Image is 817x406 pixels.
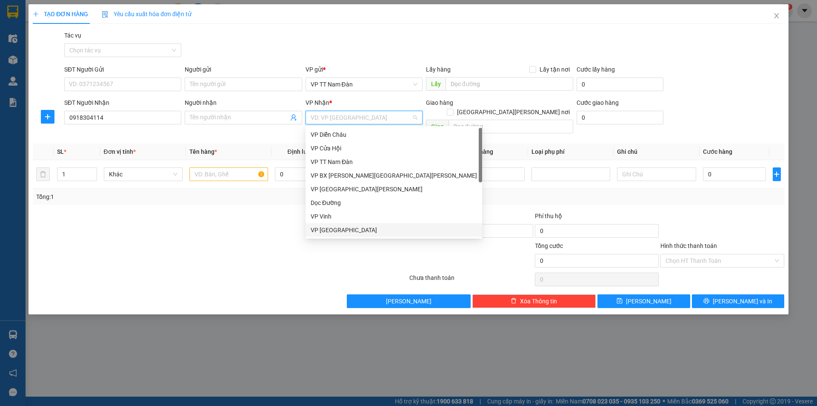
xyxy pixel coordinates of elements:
button: printer[PERSON_NAME] và In [692,294,784,308]
div: Người nhận [185,98,302,107]
input: Cước giao hàng [577,111,663,124]
span: [PERSON_NAME] [626,297,671,306]
label: Hình thức thanh toán [660,242,717,249]
span: Yêu cầu xuất hóa đơn điện tử [102,11,191,17]
div: VP Diễn Châu [311,130,477,139]
span: save [617,298,623,305]
div: VP gửi [306,65,423,74]
label: Cước giao hàng [577,99,619,106]
span: Đơn vị tính [104,148,136,155]
th: Loại phụ phí [528,144,614,160]
span: [PERSON_NAME] và In [713,297,772,306]
img: icon [102,11,109,18]
div: VP TT Nam Đàn [306,155,482,169]
div: VP Diễn Châu [306,128,482,141]
div: Chưa thanh toán [408,273,534,288]
span: Cước hàng [703,148,732,155]
span: plus [773,171,780,178]
input: Dọc đường [448,120,573,133]
button: [PERSON_NAME] [347,294,471,308]
span: Lấy hàng [426,66,451,73]
span: user-add [290,114,297,121]
div: Người gửi [185,65,302,74]
label: Cước lấy hàng [577,66,615,73]
div: SĐT Người Nhận [64,98,181,107]
button: save[PERSON_NAME] [597,294,690,308]
span: delete [511,298,517,305]
div: Dọc Đường [311,198,477,207]
span: Giao hàng [426,99,453,106]
span: printer [703,298,709,305]
span: Tổng cước [535,242,563,249]
div: VP Cửa Hội [306,141,482,155]
div: SĐT Người Gửi [64,65,181,74]
th: Ghi chú [614,144,699,160]
div: VP Cửa Hội [311,144,477,153]
label: Tác vụ [64,32,81,39]
input: VD: Bàn, Ghế [189,167,268,181]
span: [GEOGRAPHIC_DATA][PERSON_NAME] nơi [454,107,573,117]
span: [PERSON_NAME] [386,297,431,306]
div: VP BX [PERSON_NAME][GEOGRAPHIC_DATA][PERSON_NAME] [311,171,477,180]
input: 0 [462,167,525,181]
span: Lấy tận nơi [536,65,573,74]
input: Dọc đường [446,77,573,91]
div: VP TT Nam Đàn [311,157,477,167]
span: Định lượng [287,148,317,155]
span: plus [41,113,54,120]
button: delete [36,167,50,181]
span: Xóa Thông tin [520,297,557,306]
div: VP [GEOGRAPHIC_DATA][PERSON_NAME] [311,184,477,194]
span: VP TT Nam Đàn [311,78,417,91]
span: Lấy [426,77,446,91]
button: Close [765,4,788,28]
span: TẠO ĐƠN HÀNG [33,11,88,17]
input: Cước lấy hàng [577,78,663,91]
div: VP Cầu Yên Xuân [306,182,482,196]
button: plus [41,110,54,124]
span: plus [33,11,39,17]
span: Khác [109,168,177,181]
div: Dọc Đường [306,196,482,210]
input: Ghi Chú [617,167,696,181]
div: VP Vinh [311,212,477,221]
button: plus [773,167,781,181]
span: SL [57,148,64,155]
span: Tên hàng [189,148,217,155]
div: Tổng: 1 [36,192,315,202]
button: deleteXóa Thông tin [472,294,596,308]
span: Giao [426,120,448,133]
div: Phí thu hộ [535,211,659,224]
div: VP [GEOGRAPHIC_DATA] [311,225,477,235]
div: VP Đà Nẵng [306,223,482,237]
span: close [773,12,780,19]
span: VP Nhận [306,99,329,106]
div: VP BX Quảng Ngãi [306,169,482,182]
div: VP Vinh [306,210,482,223]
